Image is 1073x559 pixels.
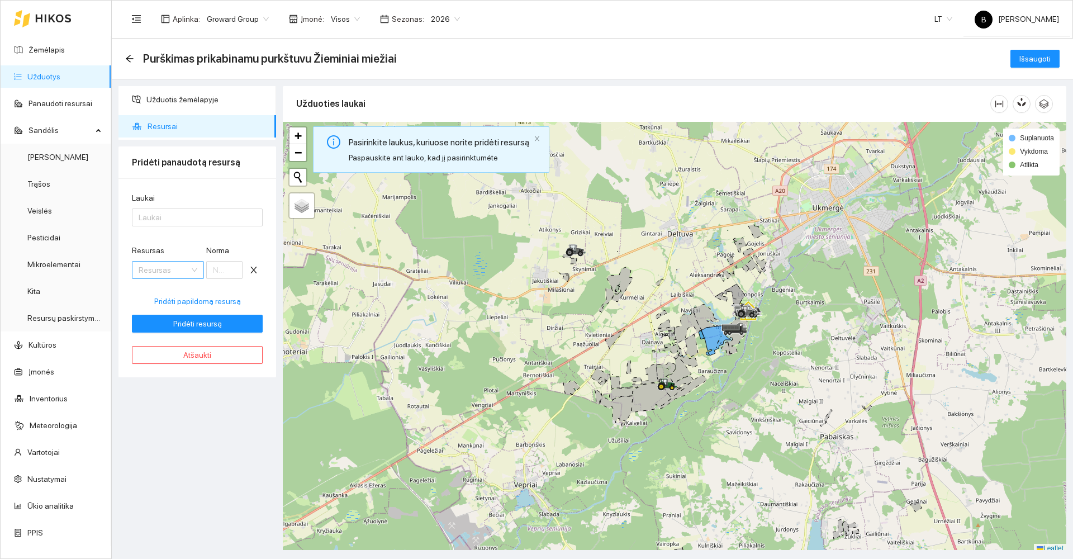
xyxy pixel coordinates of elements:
[296,88,990,120] div: Užduoties laukai
[206,261,243,279] input: Norma
[173,318,222,330] span: Pridėti resursą
[534,135,540,142] span: close
[27,233,60,242] a: Pesticidai
[289,169,306,186] button: Initiate a new search
[245,261,263,279] button: close
[1010,50,1060,68] button: Išsaugoti
[154,295,241,307] span: Pridėti papildomą resursą
[1037,544,1063,552] a: Leaflet
[27,287,40,296] a: Kita
[289,127,306,144] a: Zoom in
[29,340,56,349] a: Kultūros
[295,129,302,143] span: +
[139,262,189,278] input: Resursas
[29,119,92,141] span: Sandėlis
[27,501,74,510] a: Ūkio analitika
[206,245,229,257] label: Norma
[295,145,302,159] span: −
[327,135,340,149] span: info-circle
[132,245,164,257] label: Resursas
[991,100,1008,108] span: column-width
[146,88,267,111] span: Užduotis žemėlapyje
[289,15,298,23] span: shop
[380,15,389,23] span: calendar
[349,135,529,149] div: Pasirinkite laukus, kuriuose norite pridėti resursą
[990,95,1008,113] button: column-width
[125,8,148,30] button: menu-fold
[27,314,103,323] a: Resursų paskirstymas
[132,315,263,333] button: Pridėti resursą
[27,448,60,457] a: Vartotojai
[143,50,397,68] span: Purškimas prikabinamu purkštuvu Žieminiai miežiai
[1020,148,1048,155] span: Vykdoma
[289,193,314,218] a: Layers
[148,115,267,138] span: Resursai
[161,15,170,23] span: layout
[132,192,155,204] label: Laukai
[132,346,263,364] button: Atšaukti
[27,72,60,81] a: Užduotys
[534,135,540,143] button: close
[981,11,986,29] span: B
[125,54,134,64] div: Atgal
[431,11,460,27] span: 2026
[349,151,529,164] div: Paspauskite ant lauko, kad jį pasirinktumėte
[331,11,360,27] span: Visos
[125,54,134,63] span: arrow-left
[30,394,68,403] a: Inventorius
[132,146,263,178] div: Pridėti panaudotą resursą
[29,45,65,54] a: Žemėlapis
[245,266,262,274] span: close
[30,421,77,430] a: Meteorologija
[27,260,80,269] a: Mikroelementai
[183,349,211,361] span: Atšaukti
[1020,161,1038,169] span: Atlikta
[27,206,52,215] a: Veislės
[29,99,92,108] a: Panaudoti resursai
[975,15,1059,23] span: [PERSON_NAME]
[27,475,67,484] a: Nustatymai
[207,11,269,27] span: Groward Group
[1020,134,1054,142] span: Suplanuota
[132,292,263,310] button: Pridėti papildomą resursą
[289,144,306,161] a: Zoom out
[934,11,952,27] span: LT
[29,367,54,376] a: Įmonės
[131,14,141,24] span: menu-fold
[301,13,324,25] span: Įmonė :
[27,528,43,537] a: PPIS
[173,13,200,25] span: Aplinka :
[392,13,424,25] span: Sezonas :
[1019,53,1051,65] span: Išsaugoti
[27,153,88,162] a: [PERSON_NAME]
[27,179,50,188] a: Trąšos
